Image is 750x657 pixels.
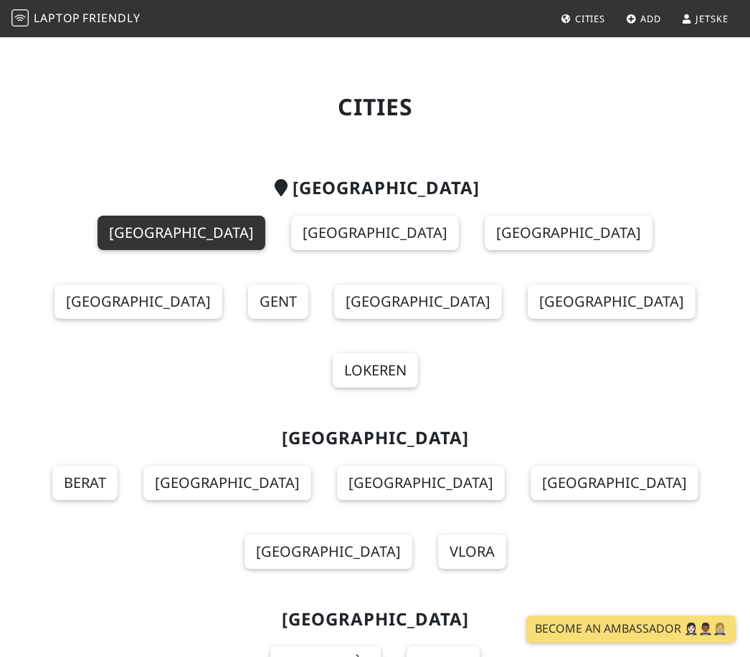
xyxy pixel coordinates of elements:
[337,466,505,500] a: [GEOGRAPHIC_DATA]
[438,534,506,569] a: Vlora
[39,178,711,198] h2: [GEOGRAPHIC_DATA]
[82,10,140,26] span: Friendly
[39,609,711,630] h2: [GEOGRAPHIC_DATA]
[245,534,412,569] a: [GEOGRAPHIC_DATA]
[485,216,652,250] a: [GEOGRAPHIC_DATA]
[34,10,80,26] span: Laptop
[54,284,222,319] a: [GEOGRAPHIC_DATA]
[620,6,667,32] a: Add
[333,353,418,388] a: Lokeren
[143,466,311,500] a: [GEOGRAPHIC_DATA]
[555,6,611,32] a: Cities
[98,216,265,250] a: [GEOGRAPHIC_DATA]
[39,428,711,449] h2: [GEOGRAPHIC_DATA]
[640,12,661,25] span: Add
[675,6,734,32] a: Jetske
[575,12,605,25] span: Cities
[291,216,459,250] a: [GEOGRAPHIC_DATA]
[11,6,141,32] a: LaptopFriendly LaptopFriendly
[248,284,308,319] a: Gent
[696,12,728,25] span: Jetske
[52,466,118,500] a: Berat
[11,9,29,27] img: LaptopFriendly
[334,284,502,319] a: [GEOGRAPHIC_DATA]
[528,284,696,319] a: [GEOGRAPHIC_DATA]
[39,93,711,120] h1: Cities
[531,466,698,500] a: [GEOGRAPHIC_DATA]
